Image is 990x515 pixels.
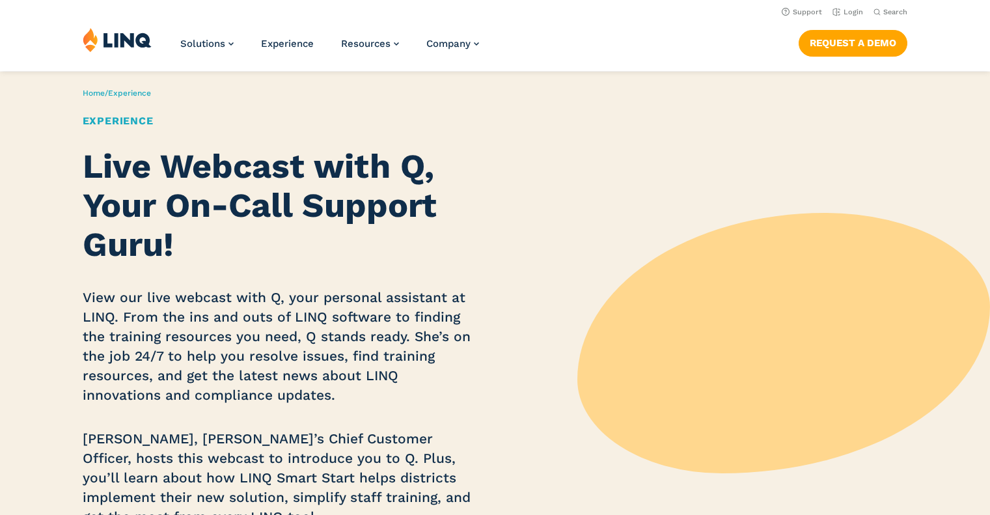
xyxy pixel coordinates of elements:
[108,89,151,98] span: Experience
[341,38,391,49] span: Resources
[873,7,907,17] button: Open Search Bar
[83,147,473,264] h2: Live Webcast with Q, Your On-Call Support Guru!
[799,27,907,56] nav: Button Navigation
[180,38,234,49] a: Solutions
[83,89,151,98] span: /
[180,38,225,49] span: Solutions
[883,8,907,16] span: Search
[261,38,314,49] a: Experience
[83,27,152,52] img: LINQ | K‑12 Software
[341,38,399,49] a: Resources
[782,8,822,16] a: Support
[83,288,473,405] p: View our live webcast with Q, your personal assistant at LINQ. From the ins and outs of LINQ soft...
[83,89,105,98] a: Home
[180,27,479,70] nav: Primary Navigation
[83,113,473,129] h1: Experience
[799,30,907,56] a: Request a Demo
[426,38,479,49] a: Company
[832,8,863,16] a: Login
[426,38,471,49] span: Company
